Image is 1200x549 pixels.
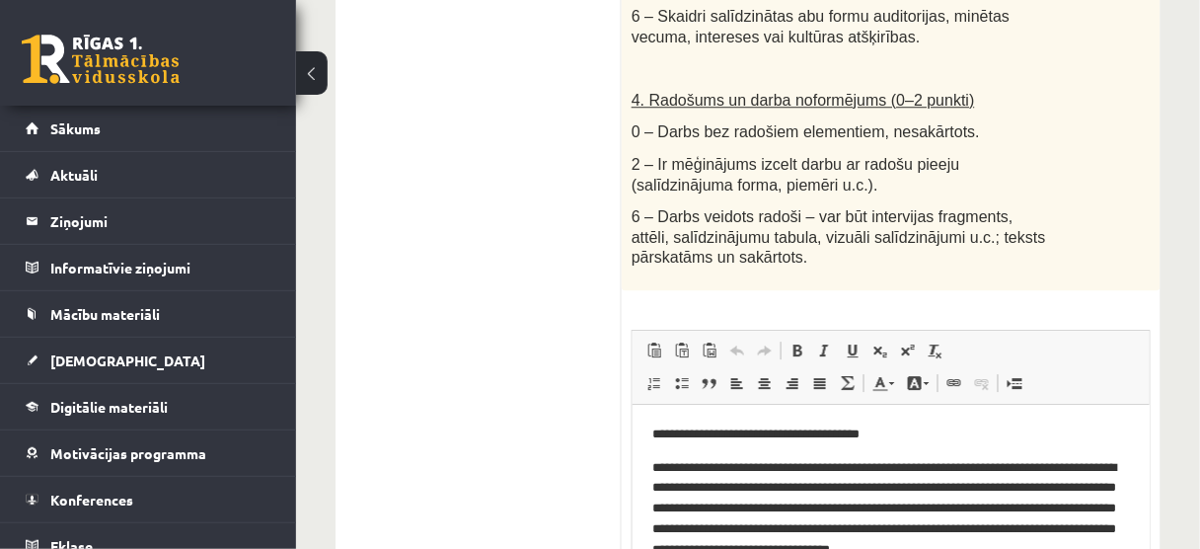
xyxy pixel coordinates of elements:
span: Motivācijas programma [50,444,206,462]
a: Ievietot kā vienkāršu tekstu (vadīšanas taustiņš+pārslēgšanas taustiņš+V) [668,338,696,363]
a: Ievietot no Worda [696,338,723,363]
a: Izlīdzināt pa kreisi [723,370,751,396]
span: Aktuāli [50,166,98,184]
a: Ievietot/noņemt sarakstu ar aizzīmēm [668,370,696,396]
a: Math [834,370,862,396]
a: Ievietot lapas pārtraukumu drukai [1001,370,1028,396]
a: Atkārtot (vadīšanas taustiņš+Y) [751,338,779,363]
a: Ielīmēt (vadīšanas taustiņš+V) [640,338,668,363]
legend: Informatīvie ziņojumi [50,245,271,290]
a: Digitālie materiāli [26,384,271,430]
body: Bagātinātā teksta redaktors, wiswyg-editor-47024899753780-1757611988-171 [20,20,495,40]
a: Aktuāli [26,152,271,197]
a: Fona krāsa [901,370,936,396]
body: Bagātinātā teksta redaktors, wiswyg-editor-user-answer-47025009987240 [20,20,497,312]
span: 0 – Darbs bez radošiem elementiem, nesakārtots. [632,123,980,140]
span: 2 – Ir mēģinājums izcelt darbu ar radošu pieeju (salīdzinājuma forma, piemēri u.c.). [632,156,960,194]
span: 6 – Skaidri salīdzinātas abu formu auditorijas, minētas vecuma, intereses vai kultūras atšķirības. [632,8,1010,45]
a: Ziņojumi [26,198,271,244]
a: Atcelt (vadīšanas taustiņš+Z) [723,338,751,363]
a: Noņemt stilus [922,338,949,363]
a: Augšraksts [894,338,922,363]
a: Izlīdzināt pa labi [779,370,806,396]
span: Digitālie materiāli [50,398,168,416]
a: Saite (vadīšanas taustiņš+K) [940,370,968,396]
span: Sākums [50,119,101,137]
a: Bloka citāts [696,370,723,396]
a: Pasvītrojums (vadīšanas taustiņš+U) [839,338,866,363]
a: Slīpraksts (vadīšanas taustiņš+I) [811,338,839,363]
span: 4. Radošums un darba noformējums (0–2 punkti) [632,92,975,109]
a: Teksta krāsa [866,370,901,396]
a: Motivācijas programma [26,431,271,476]
span: 6 – Darbs veidots radoši – var būt intervijas fragments, attēli, salīdzinājumu tabula, vizuāli sa... [632,208,1046,266]
span: [DEMOGRAPHIC_DATA] [50,352,205,369]
a: Mācību materiāli [26,291,271,337]
a: [DEMOGRAPHIC_DATA] [26,338,271,383]
span: Mācību materiāli [50,305,160,323]
a: Informatīvie ziņojumi [26,245,271,290]
span: Konferences [50,491,133,509]
a: Ievietot/noņemt numurētu sarakstu [640,370,668,396]
a: Centrēti [751,370,779,396]
a: Sākums [26,106,271,151]
a: Atsaistīt [968,370,996,396]
a: Izlīdzināt malas [806,370,834,396]
a: Konferences [26,477,271,522]
a: Apakšraksts [866,338,894,363]
a: Treknraksts (vadīšanas taustiņš+B) [784,338,811,363]
a: Rīgas 1. Tālmācības vidusskola [22,35,180,84]
legend: Ziņojumi [50,198,271,244]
